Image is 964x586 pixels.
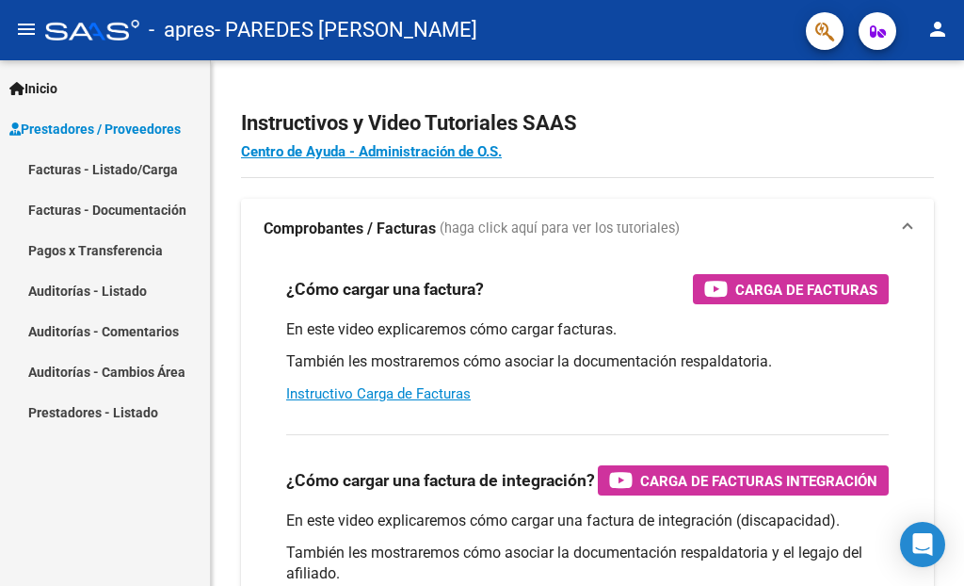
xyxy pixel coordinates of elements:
mat-icon: person [926,18,949,41]
span: Inicio [9,78,57,99]
span: Carga de Facturas Integración [640,469,877,493]
a: Instructivo Carga de Facturas [286,385,471,402]
p: También les mostraremos cómo asociar la documentación respaldatoria y el legajo del afiliado. [286,543,889,584]
span: Carga de Facturas [735,278,877,301]
p: En este video explicaremos cómo cargar facturas. [286,319,889,340]
span: Prestadores / Proveedores [9,119,181,139]
mat-expansion-panel-header: Comprobantes / Facturas (haga click aquí para ver los tutoriales) [241,199,934,259]
p: También les mostraremos cómo asociar la documentación respaldatoria. [286,351,889,372]
a: Centro de Ayuda - Administración de O.S. [241,143,502,160]
span: - apres [149,9,215,51]
mat-icon: menu [15,18,38,41]
button: Carga de Facturas Integración [598,465,889,496]
strong: Comprobantes / Facturas [264,219,436,239]
div: Open Intercom Messenger [900,522,945,567]
button: Carga de Facturas [693,274,889,304]
p: En este video explicaremos cómo cargar una factura de integración (discapacidad). [286,511,889,531]
span: - PAREDES [PERSON_NAME] [215,9,477,51]
h2: Instructivos y Video Tutoriales SAAS [241,106,934,141]
h3: ¿Cómo cargar una factura? [286,276,484,302]
h3: ¿Cómo cargar una factura de integración? [286,467,595,494]
span: (haga click aquí para ver los tutoriales) [440,219,680,239]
